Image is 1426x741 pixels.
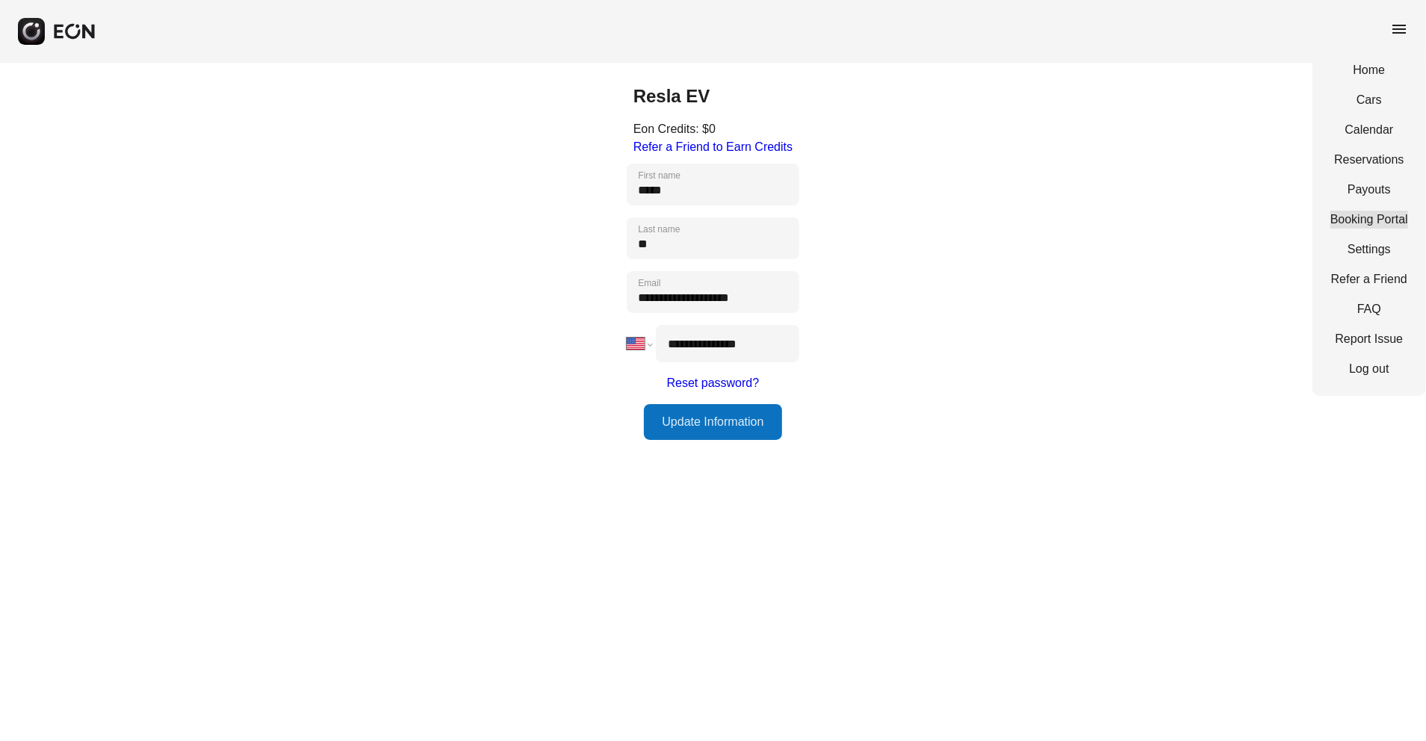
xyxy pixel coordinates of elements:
a: Booking Portal [1330,211,1408,229]
div: Eon Credits: $0 [633,120,793,138]
a: Reservations [1330,151,1408,169]
a: Settings [1330,241,1408,258]
a: Report Issue [1330,330,1408,348]
a: Payouts [1330,181,1408,199]
h2: Resla EV [633,84,793,108]
a: Log out [1330,360,1408,378]
a: Cars [1330,91,1408,109]
a: Reset password? [667,374,760,392]
a: FAQ [1330,300,1408,318]
span: menu [1390,20,1408,38]
button: Update Information [644,404,781,440]
a: Refer a Friend [1330,270,1408,288]
a: Home [1330,61,1408,79]
label: First name [639,170,681,182]
a: Calendar [1330,121,1408,139]
label: Email [639,277,661,289]
a: Refer a Friend to Earn Credits [633,140,793,153]
label: Last name [639,223,681,235]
